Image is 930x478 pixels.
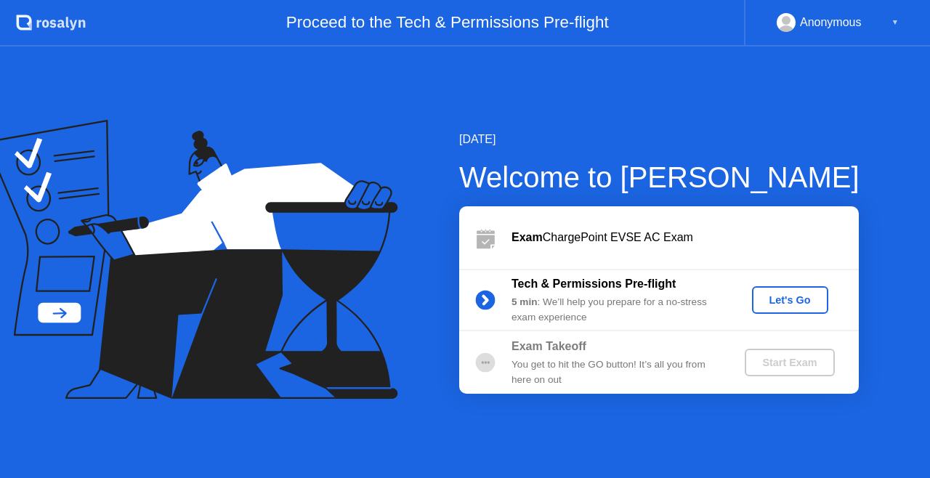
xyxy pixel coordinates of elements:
div: You get to hit the GO button! It’s all you from here on out [511,357,721,387]
b: 5 min [511,296,538,307]
div: Anonymous [800,13,862,32]
div: [DATE] [459,131,860,148]
button: Let's Go [752,286,828,314]
div: ChargePoint EVSE AC Exam [511,229,859,246]
b: Exam Takeoff [511,340,586,352]
div: Let's Go [758,294,822,306]
button: Start Exam [745,349,834,376]
b: Exam [511,231,543,243]
div: ▼ [891,13,899,32]
div: Welcome to [PERSON_NAME] [459,155,860,199]
div: : We’ll help you prepare for a no-stress exam experience [511,295,721,325]
b: Tech & Permissions Pre-flight [511,278,676,290]
div: Start Exam [751,357,828,368]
